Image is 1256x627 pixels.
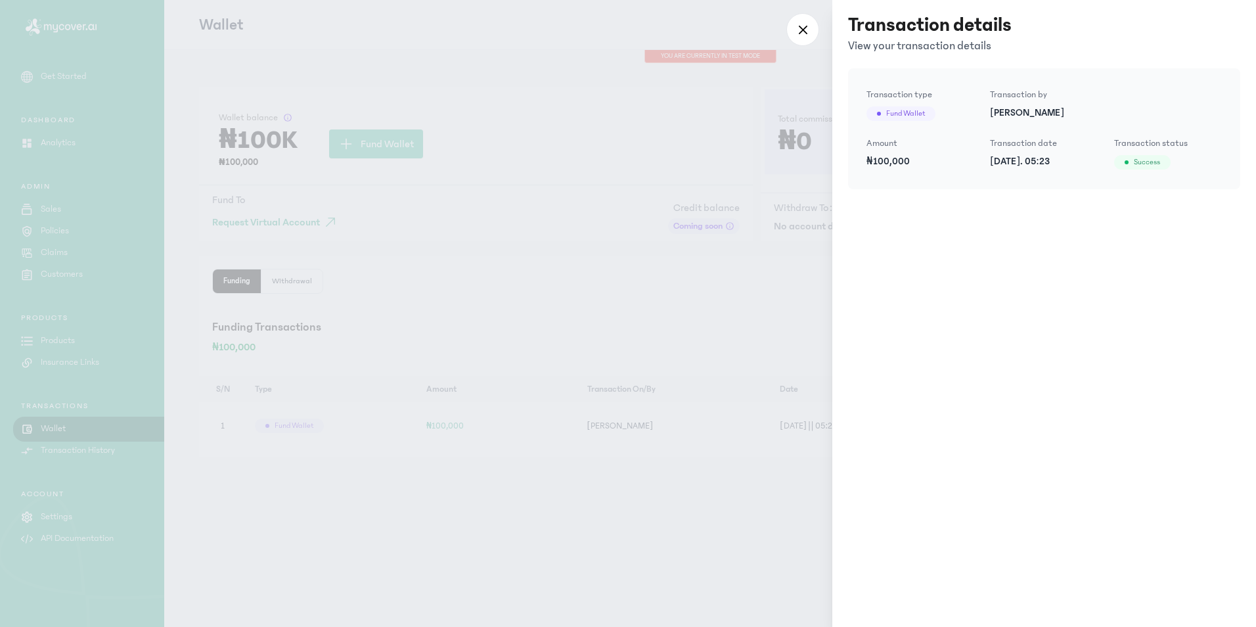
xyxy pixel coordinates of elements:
[848,37,1012,55] p: View your transaction details
[866,88,974,101] p: Transaction type
[866,155,974,168] p: ₦100,000
[1114,137,1222,150] p: Transaction status
[886,108,925,119] span: Fund wallet
[990,137,1098,150] p: Transaction date
[990,155,1098,168] p: [DATE]. 05:23
[848,13,1012,37] h3: Transaction details
[1134,157,1160,168] span: success
[990,106,1222,120] p: [PERSON_NAME]
[990,88,1222,101] p: Transaction by
[866,137,974,150] p: Amount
